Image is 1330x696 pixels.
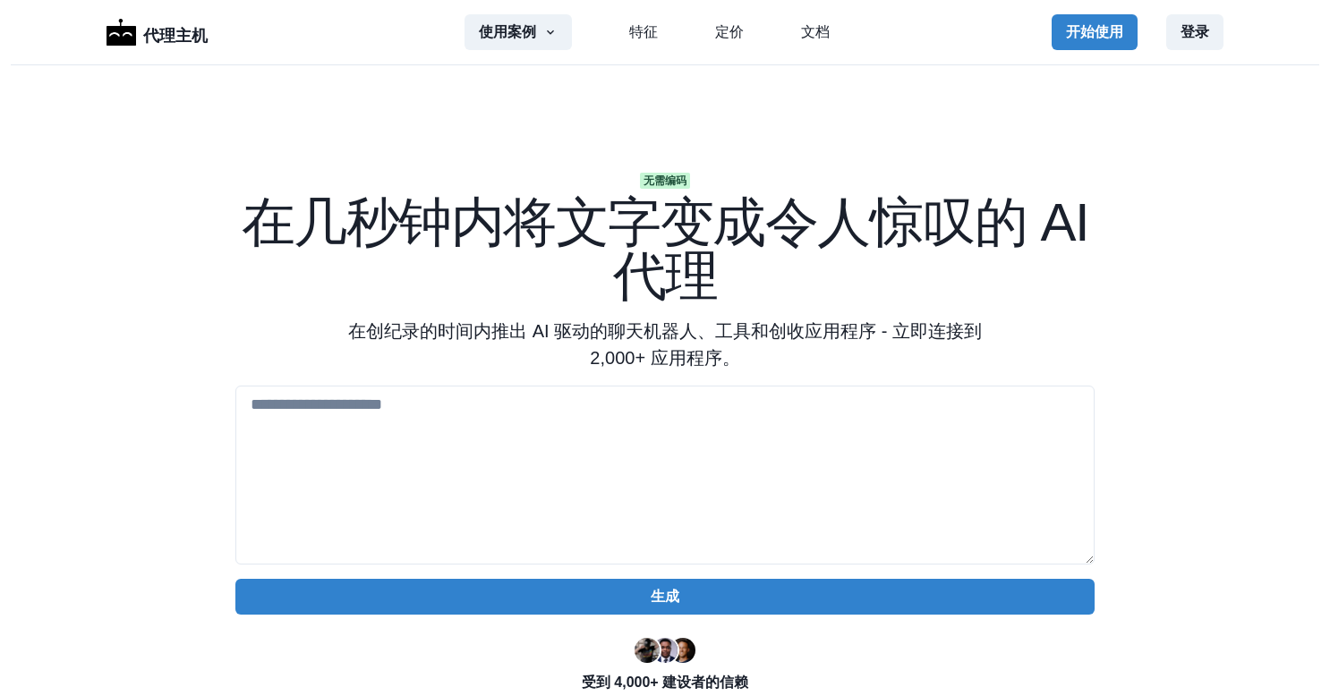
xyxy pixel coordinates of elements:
button: 使用案例 [465,14,572,50]
button: 开始使用 [1052,14,1138,50]
a: 文档 [801,21,830,43]
a: 商标代理主机 [107,17,208,48]
button: 登录 [1166,14,1223,50]
a: 特征 [629,21,658,43]
a: 定价 [715,21,744,43]
p: 受到 4,000+ 建设者的信赖 [235,672,1095,693]
p: 代理主机 [143,17,208,48]
img: 瑞安·弗洛伦斯 [635,638,660,663]
span: 无需编码 [640,173,690,189]
p: 在创纪录的时间内推出 AI 驱动的聊天机器人、工具和创收应用程序 - 立即连接到 2,000+ 应用程序。 [321,318,1009,371]
img: 肯特·多兹 [670,638,695,663]
img: 塞贡·阿德巴约 [652,638,678,663]
img: 商标 [107,19,136,46]
h1: 在几秒钟内将文字变成令人惊叹的 AI 代理 [235,196,1095,303]
button: 生成 [235,579,1095,615]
